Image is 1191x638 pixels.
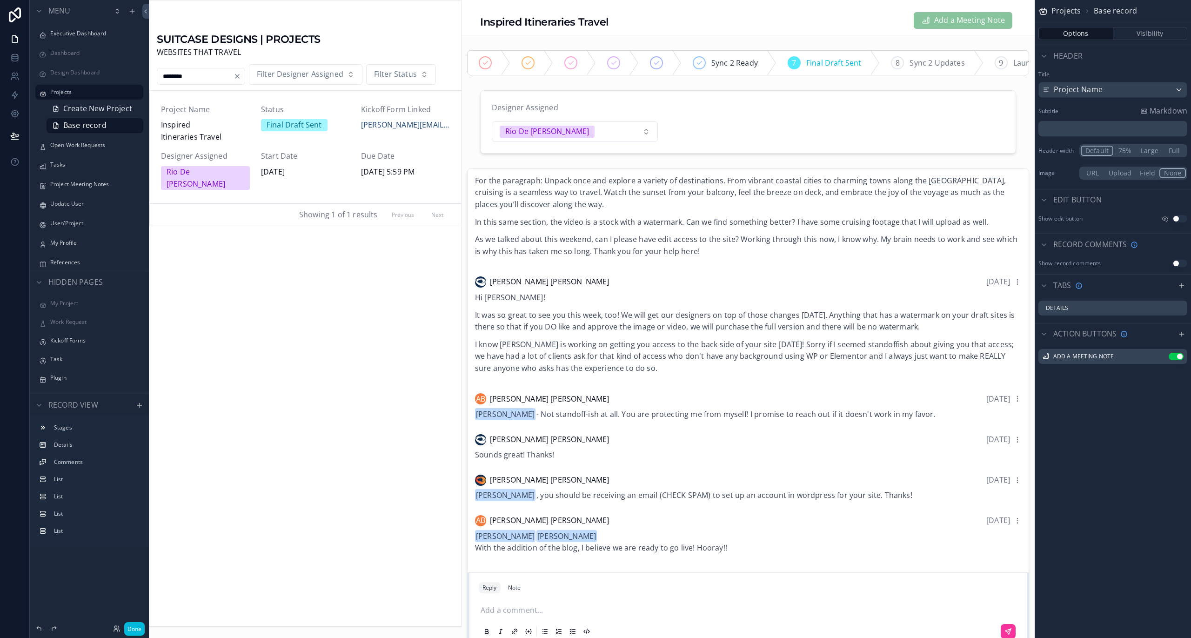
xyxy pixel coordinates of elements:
[1053,328,1117,340] span: Action buttons
[63,103,132,115] span: Create New Project
[1136,168,1159,178] button: Field
[1053,239,1127,251] span: Record comments
[54,476,136,483] label: List
[1038,107,1058,115] label: Subtitle
[48,5,71,17] span: Menu
[50,88,138,96] label: Projects
[1140,105,1187,117] a: Markdown
[50,220,138,227] label: User/Project
[50,259,138,266] label: References
[50,161,138,168] label: Tasks
[1054,84,1103,96] span: Project Name
[50,69,138,76] label: Design Dashboard
[1081,168,1104,178] button: URL
[50,374,138,382] label: Plugin
[50,49,138,57] label: Dashboard
[1038,169,1076,177] label: Image
[480,15,609,29] h1: Inspired Itineraries Travel
[50,318,138,326] label: Work Request
[1163,146,1186,156] button: Full
[50,356,138,363] label: Task
[299,209,378,221] span: Showing 1 of 1 results
[1053,194,1102,206] span: Edit button
[54,493,136,500] label: List
[50,337,138,344] label: Kickoff Forms
[48,399,98,411] span: Record view
[47,101,143,116] a: Create New Project
[1094,5,1137,17] span: Base record
[1051,5,1081,17] span: Projects
[1053,50,1083,62] span: Header
[30,416,149,548] div: scrollable content
[54,458,136,466] label: Comments
[1038,147,1076,154] label: Header width
[1053,280,1071,292] span: Tabs
[48,276,103,289] span: Hidden pages
[1104,168,1136,178] button: Upload
[1137,146,1163,156] button: Large
[1053,353,1114,360] label: Add a Meeting Note
[54,441,136,449] label: Details
[1038,82,1187,98] button: Project Name
[54,527,136,535] label: List
[50,141,138,149] label: Open Work Requests
[50,181,138,188] label: Project Meeting Notes
[50,239,138,247] label: My Profile
[1113,27,1188,40] button: Visibility
[1113,146,1137,156] button: 75%
[50,300,138,307] label: My Project
[1150,105,1187,117] span: Markdown
[1046,304,1068,312] label: Details
[124,622,145,636] button: Done
[54,510,136,517] label: List
[1081,146,1113,156] button: Default
[1038,71,1187,78] label: Title
[1038,260,1101,267] div: Show record comments
[1038,121,1187,137] div: scrollable content
[1038,215,1083,222] label: Show edit button
[50,200,138,208] label: Update User
[63,120,107,132] span: Base record
[47,118,143,133] a: Base record
[1038,27,1113,40] button: Options
[1159,168,1186,178] button: None
[50,30,138,37] label: Executive Dashboard
[54,424,136,431] label: Stages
